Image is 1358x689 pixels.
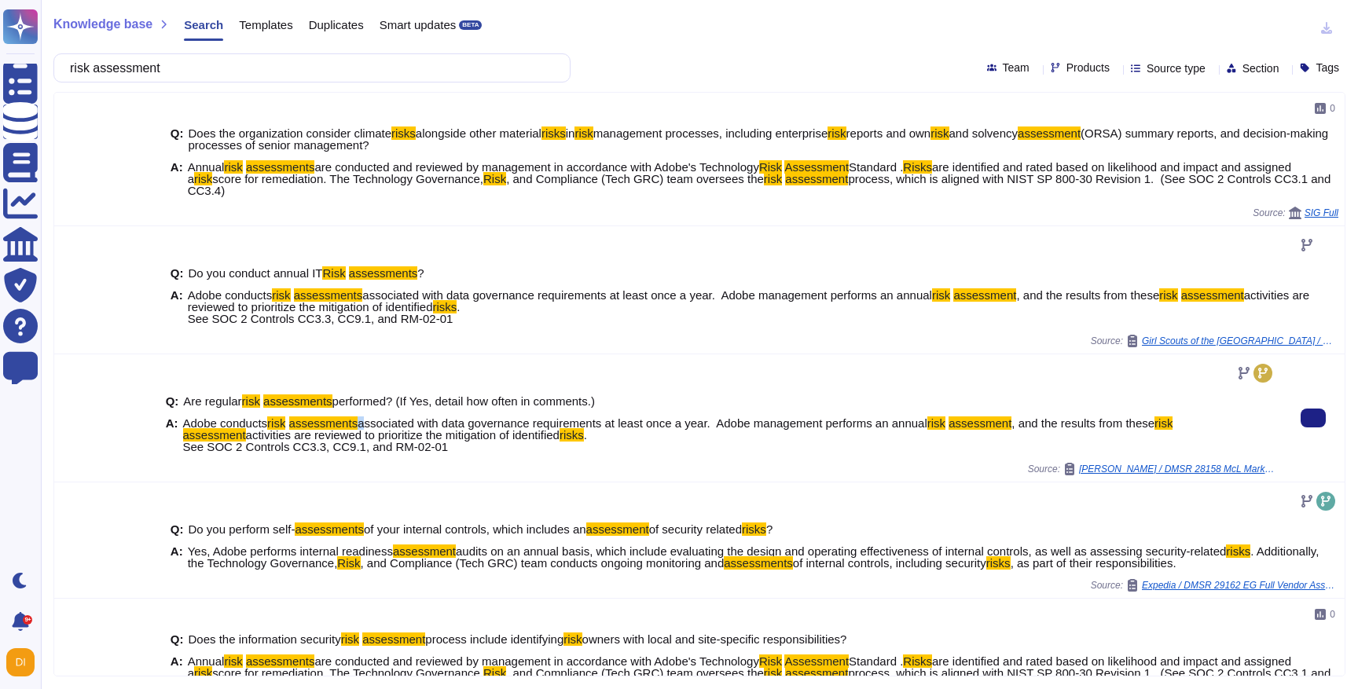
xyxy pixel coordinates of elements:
mark: risk [764,666,782,680]
span: ? [766,522,773,536]
mark: assessments [246,654,315,668]
img: user [6,648,35,676]
mark: risks [391,126,416,140]
mark: risk [272,288,290,302]
span: . Additionally, the Technology Governance, [188,544,1319,570]
span: associated with data governance requirements at least once a year. ​ Adobe management performs an... [358,416,927,430]
span: Standard . [849,654,903,668]
span: process, which is aligned with NIST SP 800-30 Revision 1. (See SOC 2 Controls CC3.1 and CC3.4) [188,172,1331,197]
mark: Risk [337,556,360,570]
mark: assessment [1181,288,1244,302]
span: Yes, Adobe performs internal readiness [188,544,393,558]
span: are identified and rated based on likelihood and impact and assigned a [188,160,1291,185]
mark: Risks [903,160,932,174]
span: owners with local and site-specific responsibilities? [582,632,847,646]
span: . ​ See SOC 2 Controls CC3.3, CC9.1, and RM-02-01 [183,428,591,453]
span: Source: [1028,463,1275,475]
span: , as part of their responsibilities. [1011,556,1176,570]
span: alongside other material [416,126,541,140]
mark: risks [541,126,566,140]
mark: assessments [263,394,332,408]
mark: assessments [724,556,793,570]
mark: risk [1154,416,1173,430]
mark: risk [194,172,212,185]
span: of internal controls, including security [793,556,986,570]
span: Annual [188,160,225,174]
span: associated with data governance requirements at least once a year. ​ Adobe management performs an... [362,288,932,302]
mark: Assessment [784,654,849,668]
span: , and the results from these [1011,416,1154,430]
span: Section [1242,63,1279,74]
mark: assessment [393,544,456,558]
input: Search a question or template... [62,54,554,82]
span: activities are reviewed to prioritize the mitigation of identified [246,428,560,442]
span: Expedia / DMSR 29162 EG Full Vendor Assessment Questionnaire v 2.0 [1142,581,1338,590]
span: of security related [649,522,742,536]
span: , and Compliance (Tech GRC) team oversees the [506,666,764,680]
mark: risk [930,126,949,140]
span: are conducted and reviewed by management in accordance with Adobe's Technology [314,160,758,174]
span: reports and own [846,126,931,140]
span: Annual [188,654,225,668]
span: Adobe conducts [188,288,273,302]
span: Team [1003,62,1030,73]
span: in [566,126,575,140]
span: audits on an annual basis, which include evaluating the design and operating effectiveness of int... [456,544,1226,558]
mark: assessment [953,288,1016,302]
span: Knowledge base [53,18,152,31]
span: Duplicates [309,19,364,31]
mark: assessments [349,266,418,280]
mark: assessment [362,632,425,646]
b: A: [171,545,183,569]
span: performed? (If Yes, detail how often in comments.) [332,394,595,408]
span: Source: [1091,579,1338,592]
mark: risk [1159,288,1177,302]
mark: Assessment [784,160,849,174]
mark: risks [986,556,1011,570]
mark: assessment [1018,126,1081,140]
span: Search [184,19,223,31]
b: Q: [171,267,184,279]
b: A: [171,161,183,196]
b: A: [171,289,183,324]
span: Products [1066,62,1110,73]
mark: assessment [183,428,246,442]
span: Does the organization consider climate [189,126,391,140]
span: 0 [1330,610,1335,619]
mark: assessments [295,522,364,536]
b: A: [166,417,178,453]
span: process include identifying [425,632,563,646]
mark: assessment [949,416,1011,430]
mark: risk [932,288,950,302]
span: (ORSA) summary reports, and decision-making processes of senior management? [189,126,1329,152]
span: , and Compliance (Tech GRC) team conducts ongoing monitoring and [361,556,725,570]
span: Adobe conducts [183,416,268,430]
b: Q: [171,633,184,645]
mark: assessments [246,160,315,174]
mark: risk [224,160,242,174]
mark: risk [267,416,285,430]
mark: assessment [586,522,649,536]
span: of your internal controls, which includes an [364,522,586,536]
span: 0 [1330,104,1335,113]
span: [PERSON_NAME] / DMSR 28158 McL Marketo IT Third Party Risk Profile [DATE] [1079,464,1275,474]
span: Does the information security [189,632,341,646]
mark: Risk [322,266,345,280]
mark: risks [1226,544,1250,558]
span: Standard . [849,160,903,174]
span: Smart updates [380,19,457,31]
mark: Risk [483,172,506,185]
span: Source type [1147,63,1206,74]
mark: risk [341,632,359,646]
span: are conducted and reviewed by management in accordance with Adobe's Technology [314,654,758,668]
span: activities are reviewed to prioritize the mitigation of identified [188,288,1309,313]
span: SIG Full [1305,208,1338,218]
span: Source: [1253,207,1338,219]
mark: assessments [294,288,363,302]
mark: risks [560,428,584,442]
div: BETA [459,20,482,30]
mark: Risks [903,654,932,668]
span: and solvency [949,126,1018,140]
mark: Risk [483,666,506,680]
mark: risk [563,632,582,646]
